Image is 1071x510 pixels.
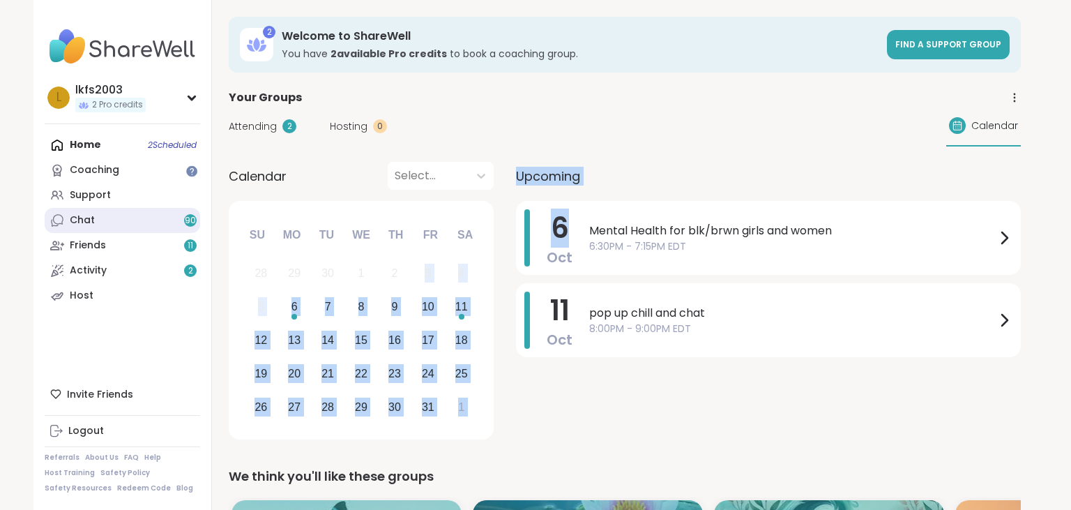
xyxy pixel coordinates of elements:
div: 28 [321,398,334,417]
span: 11 [550,291,570,330]
div: Not available Sunday, September 28th, 2025 [246,259,276,289]
div: 5 [258,297,264,316]
span: Mental Health for blk/brwn girls and women [589,223,996,239]
div: Not available Sunday, October 5th, 2025 [246,292,276,322]
div: Choose Wednesday, October 22nd, 2025 [347,359,377,389]
div: Not available Tuesday, September 30th, 2025 [313,259,343,289]
div: lkfs2003 [75,82,146,98]
div: 28 [255,264,267,283]
div: Choose Friday, October 31st, 2025 [413,392,443,422]
div: Choose Monday, October 27th, 2025 [280,392,310,422]
div: Choose Wednesday, October 15th, 2025 [347,326,377,356]
div: 2 [391,264,397,283]
div: 29 [355,398,367,417]
span: 6 [551,209,569,248]
div: Choose Wednesday, October 29th, 2025 [347,392,377,422]
div: Choose Wednesday, October 8th, 2025 [347,292,377,322]
a: Find a support group [887,30,1010,59]
a: Coaching [45,158,200,183]
span: Upcoming [516,167,580,186]
div: Not available Saturday, October 4th, 2025 [446,259,476,289]
div: Host [70,289,93,303]
div: 24 [422,364,434,383]
span: Oct [547,330,572,350]
div: Choose Tuesday, October 7th, 2025 [313,292,343,322]
div: Chat [70,213,95,227]
div: Invite Friends [45,382,200,407]
div: 8 [358,297,365,316]
div: 7 [325,297,331,316]
div: 10 [422,297,434,316]
div: 17 [422,331,434,350]
div: Sa [450,220,480,250]
div: Choose Monday, October 6th, 2025 [280,292,310,322]
span: 90 [185,215,196,227]
div: 13 [288,331,301,350]
div: 16 [388,331,401,350]
div: Choose Sunday, October 12th, 2025 [246,326,276,356]
div: Choose Saturday, October 25th, 2025 [446,359,476,389]
img: ShareWell Nav Logo [45,22,200,71]
a: About Us [85,453,119,463]
div: Choose Tuesday, October 21st, 2025 [313,359,343,389]
span: Find a support group [895,38,1001,50]
div: month 2025-10 [244,257,478,423]
div: Choose Sunday, October 19th, 2025 [246,359,276,389]
div: 19 [255,364,267,383]
div: Choose Saturday, November 1st, 2025 [446,392,476,422]
span: 2 [188,265,193,277]
b: 2 available Pro credit s [331,47,447,61]
span: Hosting [330,119,367,134]
div: Mo [276,220,307,250]
div: Choose Sunday, October 26th, 2025 [246,392,276,422]
div: Not available Wednesday, October 1st, 2025 [347,259,377,289]
span: Attending [229,119,277,134]
div: 27 [288,398,301,417]
div: Th [381,220,411,250]
div: Choose Tuesday, October 28th, 2025 [313,392,343,422]
h3: You have to book a coaching group. [282,47,879,61]
span: Calendar [971,119,1018,133]
div: Su [242,220,273,250]
span: Your Groups [229,89,302,106]
div: Choose Monday, October 20th, 2025 [280,359,310,389]
div: 23 [388,364,401,383]
a: FAQ [124,453,139,463]
a: Support [45,183,200,208]
span: pop up chill and chat [589,305,996,322]
a: Chat90 [45,208,200,233]
div: 11 [455,297,468,316]
div: Fr [415,220,446,250]
div: 2 [263,26,275,38]
div: Not available Friday, October 3rd, 2025 [413,259,443,289]
div: 6 [291,297,298,316]
a: Referrals [45,453,79,463]
h3: Welcome to ShareWell [282,29,879,44]
a: Friends11 [45,233,200,258]
div: 20 [288,364,301,383]
div: 1 [358,264,365,283]
span: Calendar [229,167,287,186]
div: 1 [458,398,464,417]
a: Help [144,453,161,463]
div: Choose Saturday, October 18th, 2025 [446,326,476,356]
div: Choose Thursday, October 9th, 2025 [380,292,410,322]
div: Activity [70,264,107,278]
div: Coaching [70,163,119,177]
div: Logout [68,424,104,438]
div: 14 [321,331,334,350]
div: 3 [425,264,431,283]
a: Blog [176,483,193,493]
div: 30 [388,398,401,417]
div: 9 [391,297,397,316]
span: 2 Pro credits [92,99,143,111]
div: Choose Monday, October 13th, 2025 [280,326,310,356]
a: Safety Policy [100,468,150,478]
div: We think you'll like these groups [229,467,1021,486]
a: Redeem Code [117,483,171,493]
div: Not available Monday, September 29th, 2025 [280,259,310,289]
span: 8:00PM - 9:00PM EDT [589,322,996,336]
div: 21 [321,364,334,383]
div: 15 [355,331,367,350]
div: Support [70,188,111,202]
